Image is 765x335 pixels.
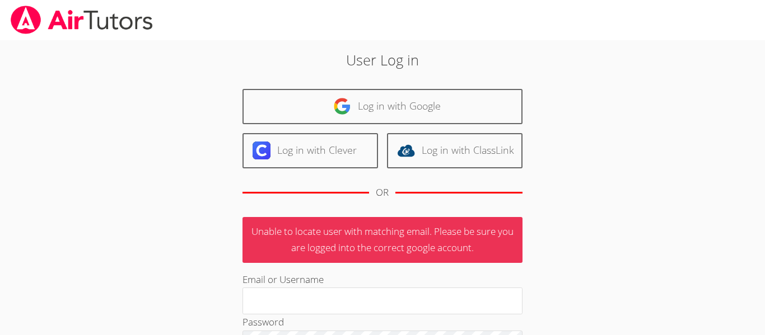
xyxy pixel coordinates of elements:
a: Log in with Google [242,89,523,124]
img: airtutors_banner-c4298cdbf04f3fff15de1276eac7730deb9818008684d7c2e4769d2f7ddbe033.png [10,6,154,34]
label: Password [242,315,284,328]
img: classlink-logo-d6bb404cc1216ec64c9a2012d9dc4662098be43eaf13dc465df04b49fa7ab582.svg [397,141,415,159]
a: Log in with Clever [242,133,378,168]
img: clever-logo-6eab21bc6e7a338710f1a6ff85c0baf02591cd810cc4098c63d3a4b26e2feb20.svg [253,141,270,159]
label: Email or Username [242,273,324,286]
div: OR [376,185,389,201]
a: Log in with ClassLink [387,133,523,168]
img: google-logo-50288ca7cdecda66e5e0955fdab243c47b7ad437acaf1139b6f446037453330a.svg [333,97,351,115]
h2: User Log in [176,49,589,70]
p: Unable to locate user with matching email. Please be sure you are logged into the correct google ... [242,217,523,263]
